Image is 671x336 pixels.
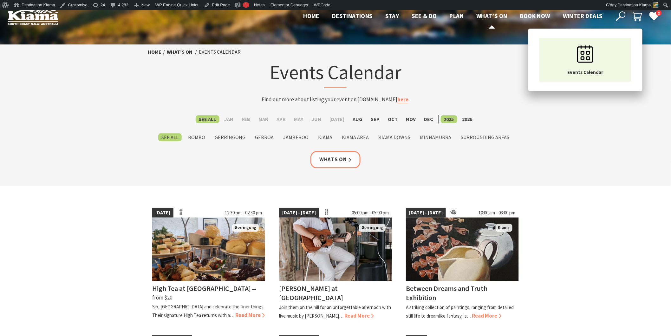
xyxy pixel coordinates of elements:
img: Tayvin Martins [279,218,392,281]
label: Jamberoo [280,133,312,141]
a: Home [148,49,161,55]
label: Gerroa [252,133,277,141]
span: Stay [385,12,399,20]
span: Kiama [496,224,512,232]
span: Gerringong [359,224,386,232]
label: Minnamurra [417,133,454,141]
span: Winter Deals [563,12,603,20]
span: [DATE] [152,208,173,218]
span: Destinations [332,12,373,20]
label: Oct [385,115,401,123]
h4: High Tea at [GEOGRAPHIC_DATA] [152,284,251,293]
label: Mar [256,115,272,123]
a: here [397,96,408,103]
a: 2 [649,11,659,21]
label: Kiama [315,133,335,141]
nav: Main Menu [297,11,609,22]
li: Events Calendar [199,48,241,56]
p: Find out more about listing your event on [DOMAIN_NAME] . [211,95,460,104]
img: Untitled-design-1-150x150.jpg [653,2,659,8]
span: Read More [235,312,265,319]
span: [DATE] - [DATE] [406,208,446,218]
span: Book now [520,12,550,20]
h4: [PERSON_NAME] at [GEOGRAPHIC_DATA] [279,284,343,302]
label: Sep [368,115,383,123]
span: Read More [344,312,374,319]
label: Nov [403,115,419,123]
label: May [291,115,307,123]
img: Kiama Logo [8,8,58,25]
span: 10:00 am - 03:00 pm [476,208,519,218]
label: 2025 [441,115,457,123]
span: 2 [656,10,662,16]
span: What’s On [476,12,507,20]
label: Gerringong [212,133,249,141]
h1: Events Calendar [211,59,460,88]
a: What’s On [167,49,192,55]
label: Bombo [185,133,208,141]
label: Jan [221,115,237,123]
span: Home [303,12,320,20]
span: 05:00 pm - 05:00 pm [349,208,392,218]
label: See All [158,133,182,141]
a: [DATE] - [DATE] 10:00 am - 03:00 pm Kiama Between Dreams and Truth Exhibition A striking collecti... [406,208,519,320]
img: High Tea [152,218,265,281]
label: Jun [309,115,325,123]
span: See & Do [412,12,437,20]
label: Aug [350,115,366,123]
p: A striking collection of paintings, ranging from detailed still life to dreamlike fantasy, is… [406,304,514,319]
span: Plan [450,12,464,20]
label: 2026 [459,115,476,123]
label: Feb [239,115,254,123]
span: Read More [472,312,502,319]
label: Kiama Downs [375,133,414,141]
h4: Between Dreams and Truth Exhibition [406,284,488,302]
span: Destination Kiama [618,3,651,7]
label: Dec [421,115,437,123]
a: [DATE] - [DATE] 05:00 pm - 05:00 pm Tayvin Martins Gerringong [PERSON_NAME] at [GEOGRAPHIC_DATA] ... [279,208,392,320]
label: Surrounding Areas [458,133,513,141]
span: 12:30 pm - 02:30 pm [222,208,265,218]
label: Apr [274,115,289,123]
label: See All [196,115,219,123]
label: [DATE] [327,115,348,123]
label: Kiama Area [339,133,372,141]
span: Events Calendar [568,69,603,75]
span: [DATE] - [DATE] [279,208,319,218]
p: Sip, [GEOGRAPHIC_DATA] and celebrate the finer things. Their signature High Tea returns with a… [152,304,264,318]
p: Join them on the hill for an unforgettable afternoon with live music by [PERSON_NAME]… [279,304,391,319]
a: Whats On [310,151,361,168]
a: [DATE] 12:30 pm - 02:30 pm High Tea Gerringong High Tea at [GEOGRAPHIC_DATA] ⁠— from $20 Sip, [GE... [152,208,265,320]
span: Gerringong [232,224,259,232]
span: 1 [245,3,247,7]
